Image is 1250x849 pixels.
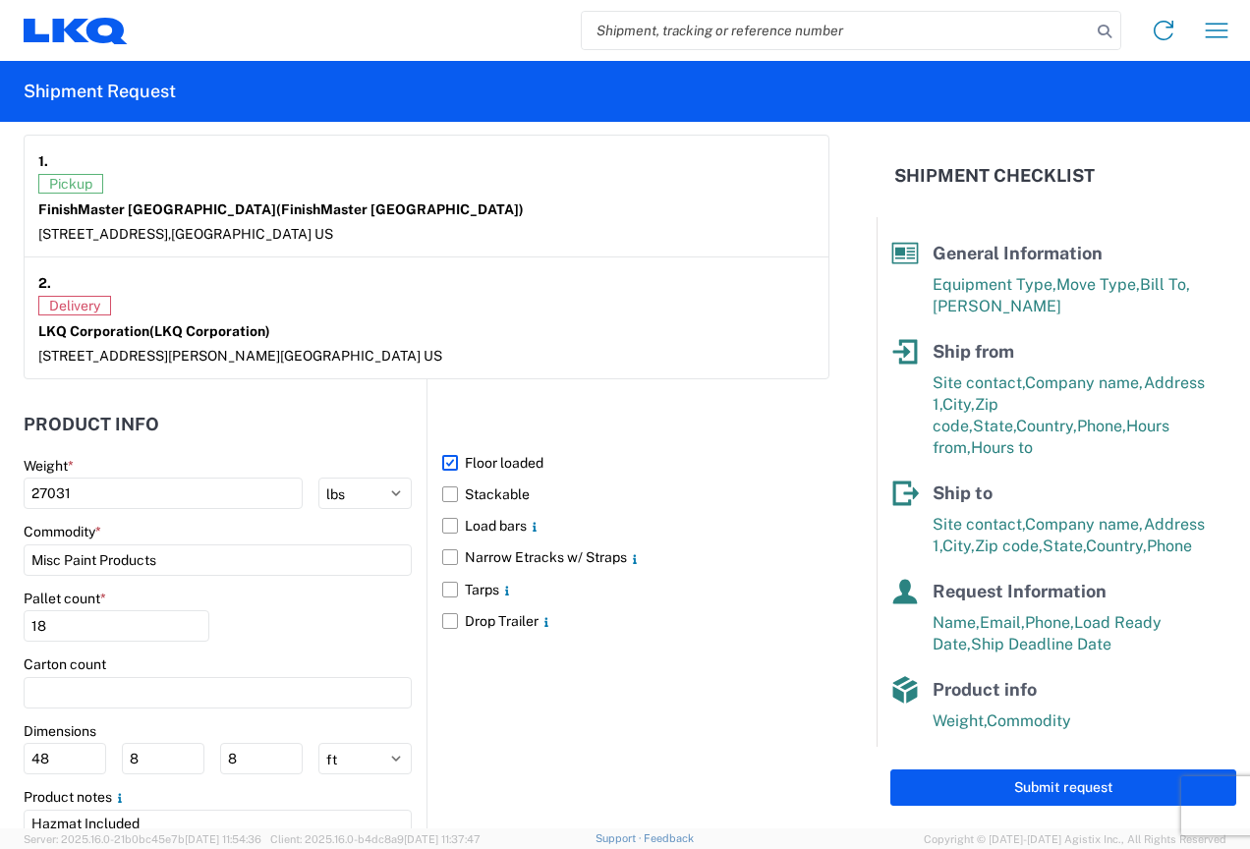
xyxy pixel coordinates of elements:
[933,515,1025,534] span: Site contact,
[38,271,51,296] strong: 2.
[1025,613,1074,632] span: Phone,
[171,226,333,242] span: [GEOGRAPHIC_DATA] US
[442,447,829,479] label: Floor loaded
[933,275,1056,294] span: Equipment Type,
[276,201,524,217] span: (FinishMaster [GEOGRAPHIC_DATA])
[24,655,106,673] label: Carton count
[442,541,829,573] label: Narrow Etracks w/ Straps
[933,482,993,503] span: Ship to
[971,635,1111,653] span: Ship Deadline Date
[971,438,1033,457] span: Hours to
[442,574,829,605] label: Tarps
[404,833,481,845] span: [DATE] 11:37:47
[1077,417,1126,435] span: Phone,
[38,296,111,315] span: Delivery
[442,479,829,510] label: Stackable
[942,537,975,555] span: City,
[1016,417,1077,435] span: Country,
[24,457,74,475] label: Weight
[24,788,128,806] label: Product notes
[38,323,270,339] strong: LKQ Corporation
[1056,275,1140,294] span: Move Type,
[1147,537,1192,555] span: Phone
[973,417,1016,435] span: State,
[933,243,1103,263] span: General Information
[168,348,442,364] span: [PERSON_NAME][GEOGRAPHIC_DATA] US
[980,613,1025,632] span: Email,
[24,80,176,103] h2: Shipment Request
[1086,537,1147,555] span: Country,
[1043,537,1086,555] span: State,
[38,149,48,174] strong: 1.
[596,832,645,844] a: Support
[933,711,987,730] span: Weight,
[38,201,524,217] strong: FinishMaster [GEOGRAPHIC_DATA]
[149,323,270,339] span: (LKQ Corporation)
[442,605,829,637] label: Drop Trailer
[933,373,1025,392] span: Site contact,
[1025,515,1144,534] span: Company name,
[942,395,975,414] span: City,
[270,833,481,845] span: Client: 2025.16.0-b4dc8a9
[975,537,1043,555] span: Zip code,
[890,769,1236,806] button: Submit request
[987,711,1071,730] span: Commodity
[220,743,303,774] input: H
[38,348,168,364] span: [STREET_ADDRESS]
[894,164,1095,188] h2: Shipment Checklist
[442,510,829,541] label: Load bars
[24,523,101,540] label: Commodity
[122,743,204,774] input: W
[24,590,106,607] label: Pallet count
[38,226,171,242] span: [STREET_ADDRESS],
[1025,373,1144,392] span: Company name,
[933,679,1037,700] span: Product info
[933,341,1014,362] span: Ship from
[24,415,159,434] h2: Product Info
[933,581,1107,601] span: Request Information
[582,12,1091,49] input: Shipment, tracking or reference number
[933,613,980,632] span: Name,
[38,174,103,194] span: Pickup
[1140,275,1190,294] span: Bill To,
[924,830,1226,848] span: Copyright © [DATE]-[DATE] Agistix Inc., All Rights Reserved
[644,832,694,844] a: Feedback
[185,833,261,845] span: [DATE] 11:54:36
[24,833,261,845] span: Server: 2025.16.0-21b0bc45e7b
[933,297,1061,315] span: [PERSON_NAME]
[24,722,96,740] label: Dimensions
[24,743,106,774] input: L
